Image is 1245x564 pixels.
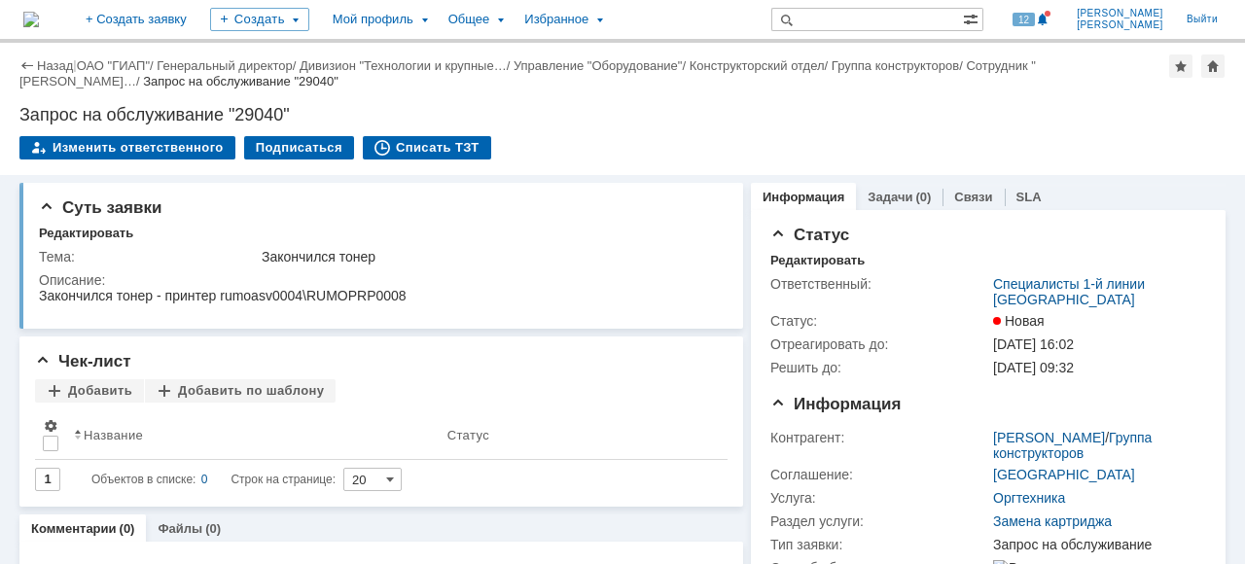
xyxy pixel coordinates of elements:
div: Контрагент: [770,430,989,445]
a: Файлы [158,521,202,536]
div: Редактировать [770,253,865,268]
a: Назад [37,58,73,73]
span: Объектов в списке: [91,473,196,486]
div: Описание: [39,272,721,288]
span: Информация [770,395,901,413]
div: Статус: [770,313,989,329]
div: Ответственный: [770,276,989,292]
span: [PERSON_NAME] [1077,8,1163,19]
div: Закончился тонер [262,249,717,264]
div: Добавить в избранное [1169,54,1192,78]
a: Оргтехника [993,490,1065,506]
a: Комментарии [31,521,117,536]
a: Информация [763,190,844,204]
div: 0 [201,468,208,491]
div: | [73,57,76,72]
div: / [690,58,832,73]
div: / [832,58,967,73]
div: / [77,58,158,73]
a: Сотрудник "[PERSON_NAME]… [19,58,1036,88]
div: Раздел услуги: [770,513,989,529]
a: Перейти на домашнюю страницу [23,12,39,27]
a: [PERSON_NAME] [993,430,1105,445]
a: Группа конструкторов [832,58,959,73]
div: Запрос на обслуживание "29040" [143,74,338,88]
div: Редактировать [39,226,133,241]
i: Строк на странице: [91,468,336,491]
div: / [157,58,300,73]
div: Запрос на обслуживание "29040" [19,105,1226,124]
span: 12 [1013,13,1035,26]
a: Связи [954,190,992,204]
div: Отреагировать до: [770,336,989,352]
div: Сделать домашней страницей [1201,54,1225,78]
th: Статус [440,410,712,460]
a: Генеральный директор [157,58,292,73]
span: Настройки [43,418,58,434]
a: Специалисты 1-й линии [GEOGRAPHIC_DATA] [993,276,1145,307]
a: Замена картриджа [993,513,1112,529]
div: Название [84,428,143,442]
span: Суть заявки [39,198,161,217]
a: Группа конструкторов [993,430,1152,461]
div: Соглашение: [770,467,989,482]
div: Решить до: [770,360,989,375]
a: SLA [1016,190,1042,204]
div: Статус [447,428,489,442]
img: logo [23,12,39,27]
div: Создать [210,8,309,31]
span: [DATE] 16:02 [993,336,1074,352]
div: (0) [915,190,931,204]
a: Задачи [868,190,912,204]
div: / [300,58,514,73]
span: [PERSON_NAME] [1077,19,1163,31]
div: / [514,58,690,73]
a: Конструкторский отдел [690,58,825,73]
span: Чек-лист [35,352,131,370]
a: ОАО "ГИАП" [77,58,150,73]
div: Запрос на обслуживание [993,537,1198,552]
div: Услуга: [770,490,989,506]
span: Статус [770,226,849,244]
a: Управление "Оборудование" [514,58,683,73]
a: Дивизион "Технологии и крупные… [300,58,507,73]
a: [GEOGRAPHIC_DATA] [993,467,1135,482]
span: Расширенный поиск [963,9,982,27]
div: / [19,58,1036,88]
div: / [993,430,1198,461]
div: (0) [205,521,221,536]
div: (0) [120,521,135,536]
th: Название [66,410,440,460]
div: Тема: [39,249,258,264]
div: Тип заявки: [770,537,989,552]
span: [DATE] 09:32 [993,360,1074,375]
span: Новая [993,313,1045,329]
